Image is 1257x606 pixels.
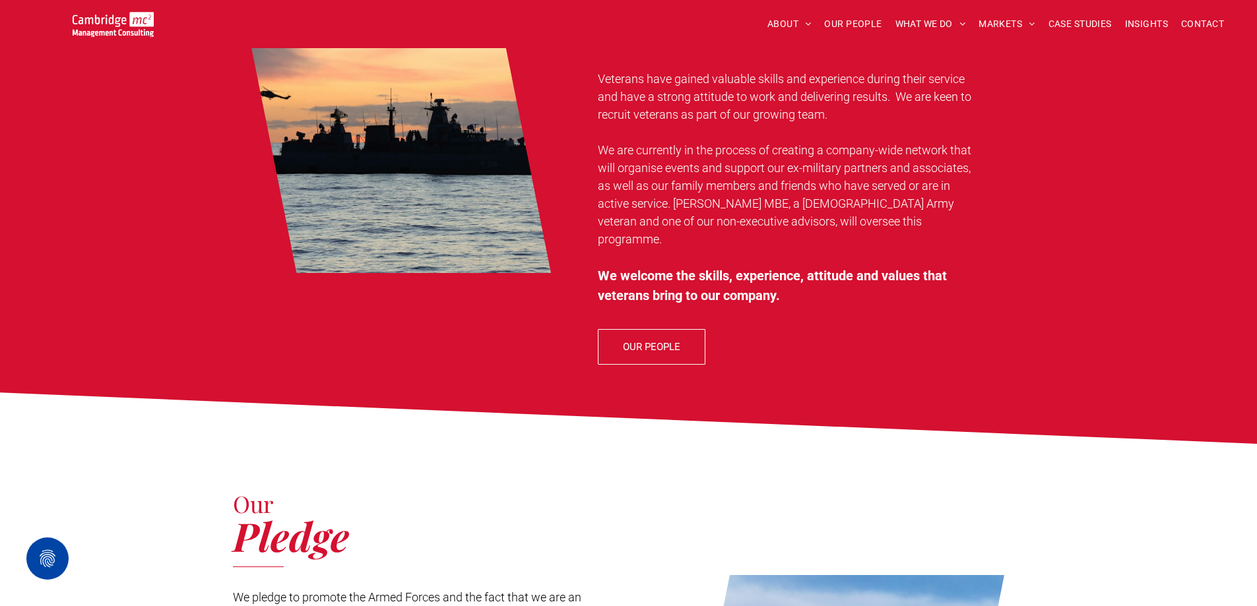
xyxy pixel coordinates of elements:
a: OUR PEOPLE [598,329,705,365]
a: WHAT WE DO [889,14,973,34]
span: We welcome the skills, experience, attitude and values that veterans bring to our company. [598,268,947,303]
a: Your Business Transformed | Cambridge Management Consulting [73,14,154,28]
a: CASE STUDIES [1042,14,1118,34]
span: OUR PEOPLE [623,330,680,363]
a: INSIGHTS [1118,14,1175,34]
a: OUR PEOPLE [818,14,888,34]
img: Go to Homepage [73,12,154,37]
span: Veterans have gained valuable skills and experience during their service and have a strong attitu... [598,72,971,121]
span: We are currently in the process of creating a company-wide network that will organise events and ... [598,143,971,246]
a: MARKETS [972,14,1041,34]
a: ABOUT [761,14,818,34]
span: Pledge [233,509,349,562]
span: Our [233,488,274,519]
a: CONTACT [1175,14,1231,34]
